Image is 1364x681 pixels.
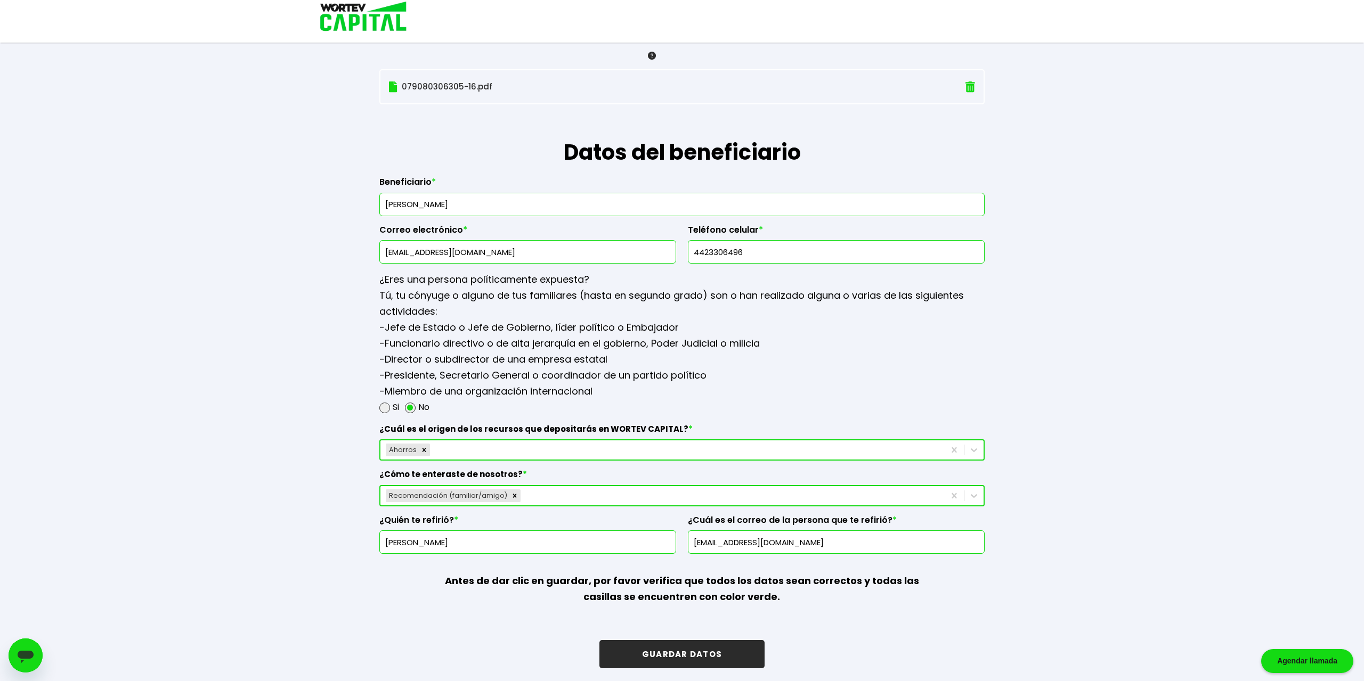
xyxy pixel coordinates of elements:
div: Remove Recomendación (familiar/amigo) [509,489,521,502]
div: Recomendación (familiar/amigo) [386,489,509,502]
input: Nombre [384,531,671,553]
img: file.874bbc9e.svg [389,81,397,93]
label: Si [393,399,399,415]
label: ¿Cuál es el origen de los recursos que depositarás en WORTEV CAPITAL? [379,424,985,440]
img: gfR76cHglkPwleuBLjWdxeZVvX9Wp6JBDmjRYY8JYDQn16A2ICN00zLTgIroGa6qie5tIuWH7V3AapTKqzv+oMZsGfMUqL5JM... [648,52,656,60]
label: Correo electrónico [379,225,676,241]
p: Tú, tu cónyuge o alguno de tus familiares (hasta en segundo grado) son o han realizado alguna o v... [379,288,985,319]
input: 10 dígitos [693,241,980,263]
h1: Datos del beneficiario [379,104,985,168]
label: ¿Quién te refirió? [379,515,676,531]
label: ¿Cuál es el correo de la persona que te refirió? [688,515,985,531]
p: 079080306305-16.pdf [389,79,883,95]
p: -Jefe de Estado o Jefe de Gobierno, líder político o Embajador -Funcionario directivo o de alta j... [379,319,985,399]
div: Agendar llamada [1261,649,1353,673]
input: inversionista@gmail.com [693,531,980,553]
div: Ahorros [386,444,418,456]
label: Teléfono celular [688,225,985,241]
p: ¿Eres una persona políticamente expuesta? [379,272,985,288]
label: ¿Cómo te enteraste de nosotros? [379,469,985,485]
label: Beneficiario [379,177,985,193]
div: Remove Ahorros [418,444,430,456]
button: GUARDAR DATOS [599,640,765,668]
label: No [418,399,429,415]
img: trash.f49e7519.svg [965,81,975,93]
iframe: Botón para iniciar la ventana de mensajería [9,638,43,672]
b: Antes de dar clic en guardar, por favor verifica que todos los datos sean correctos y todas las c... [445,574,919,603]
